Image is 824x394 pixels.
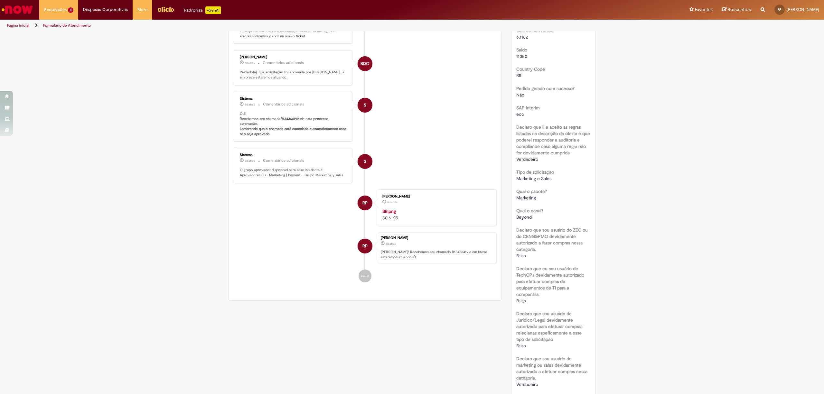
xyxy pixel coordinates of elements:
span: Falso [516,343,526,349]
span: Requisições [44,6,67,13]
span: Verdadeiro [516,156,538,162]
div: [PERSON_NAME] [381,236,493,240]
span: Falso [516,298,526,304]
div: System [358,98,372,113]
b: Lembrando que o chamado será cancelado automaticamente caso não seja aprovado. [240,126,348,136]
span: 8d atrás [386,242,396,246]
span: Marketing e Sales [516,176,551,181]
div: System [358,154,372,169]
b: Declaro que sou usuário de Jurídico/Legal devidamente autorizado para efeturar compras relecianas... [516,311,582,342]
span: Não [516,92,524,98]
span: Beyond [516,214,532,220]
div: 30.6 KB [382,208,490,221]
small: Comentários adicionais [263,102,304,107]
p: Prezado(a), Sua solicitação foi aprovada por [PERSON_NAME] , e em breve estaremos atuando. [240,70,347,80]
img: click_logo_yellow_360x200.png [157,5,174,14]
div: Sistema [240,97,347,101]
div: Bianca Do Carmo Fernandes [358,56,372,71]
span: Marketing [516,195,536,201]
span: More [137,6,147,13]
span: 6.1182 [516,34,528,40]
p: +GenAi [205,6,221,14]
b: Tipo de solicitação [516,169,554,175]
div: Sistema [240,153,347,157]
b: R13436419 [281,116,297,121]
time: 21/08/2025 13:59:09 [245,103,255,106]
span: BDC [360,56,369,71]
span: Falso [516,253,526,259]
b: Pedido gerado com sucesso? [516,86,575,91]
span: 11050 [516,53,527,59]
div: Padroniza [184,6,221,14]
span: RP [362,238,368,254]
b: taxa de conversão [516,28,554,33]
img: ServiceNow [1,3,34,16]
span: Despesas Corporativas [83,6,128,13]
span: RP [778,7,782,12]
div: [PERSON_NAME] [240,55,347,59]
span: S [364,154,366,169]
time: 21/08/2025 13:59:07 [245,159,255,163]
div: Rafael Sarjani Pereira [358,196,372,210]
span: Verdadeiro [516,381,538,387]
b: Qual o pacote? [516,188,547,194]
p: [PERSON_NAME]! Recebemos seu chamado R13436419 e em breve estaremos atuando. [381,250,493,260]
span: 8d atrás [245,103,255,106]
ul: Trilhas de página [5,20,545,32]
span: S [364,97,366,113]
time: 21/08/2025 13:58:56 [386,242,396,246]
small: Comentários adicionais [263,158,304,163]
span: 3 [68,7,73,13]
p: Olá! Recebemos seu chamado e ele esta pendente aprovação. [240,111,347,137]
div: Rafael Sarjani Pereira [358,239,372,253]
span: RP [362,195,368,211]
span: Favoritos [695,6,713,13]
span: 8d atrás [245,159,255,163]
b: Saldo [516,47,527,53]
b: Declaro que li e aceito as regras listadas na descrição da oferta e que poderei responder a audit... [516,124,590,156]
span: [PERSON_NAME] [787,7,819,12]
span: 8d atrás [387,200,398,204]
span: BR [516,73,521,78]
p: O grupo aprovador disponível para esse incidente é: Aprovadores SB - Marketing | beyond - Grupo M... [240,168,347,178]
span: 7d atrás [245,61,255,65]
span: ecc [516,111,524,117]
span: Rascunhos [728,6,751,13]
b: Country Code [516,66,545,72]
a: Formulário de Atendimento [43,23,91,28]
small: Comentários adicionais [263,60,304,66]
a: SB.png [382,208,396,214]
b: Declaro que sou usuário do ZEC ou do CENG&PMO devidamente autorizado a fazer compras nessa catego... [516,227,588,252]
li: Rafael Sarjani Pereira [234,233,496,263]
a: Página inicial [7,23,29,28]
b: Declaro que eu sou usuário de TechOPs devidamente autorizado para efetuar compras de equipamentos... [516,266,584,297]
time: 22/08/2025 14:13:13 [245,61,255,65]
b: SAP Interim [516,105,540,111]
b: Qual o canal? [516,208,543,214]
time: 21/08/2025 13:58:45 [387,200,398,204]
div: [PERSON_NAME] [382,195,490,198]
b: Declaro que sou usuário de marketing ou sales devidamente autorizado a efetuar compras nessa cate... [516,356,587,381]
a: Rascunhos [722,7,751,13]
